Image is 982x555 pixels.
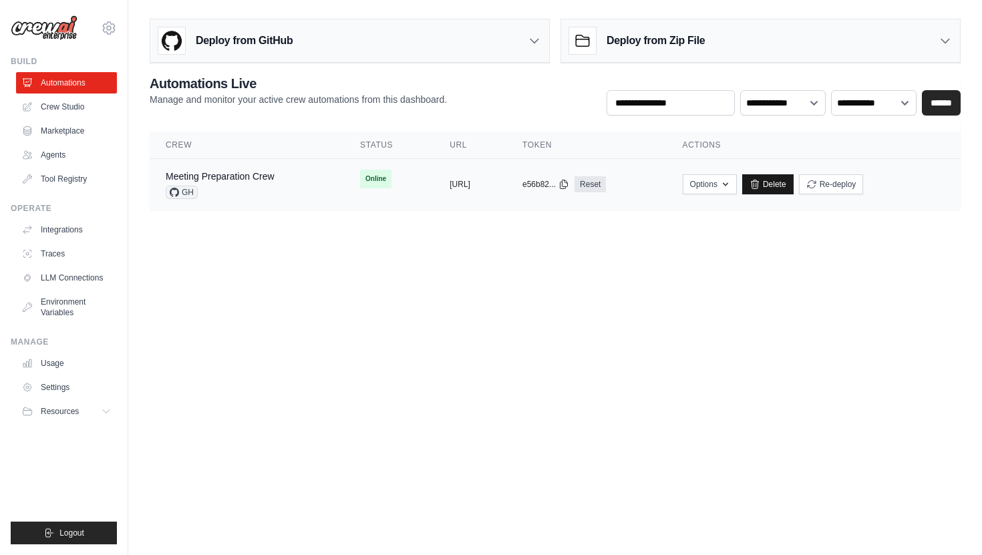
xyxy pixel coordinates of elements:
button: Logout [11,522,117,544]
a: Marketplace [16,120,117,142]
button: Options [683,174,737,194]
span: GH [166,186,198,199]
h3: Deploy from GitHub [196,33,293,49]
th: Crew [150,132,344,159]
a: Automations [16,72,117,94]
a: Reset [575,176,606,192]
div: Manage [11,337,117,347]
a: Integrations [16,219,117,240]
img: Logo [11,15,77,41]
h2: Automations Live [150,74,447,93]
a: Meeting Preparation Crew [166,171,275,182]
th: Status [344,132,434,159]
a: Traces [16,243,117,264]
a: Settings [16,377,117,398]
a: Crew Studio [16,96,117,118]
img: GitHub Logo [158,27,185,54]
span: Resources [41,406,79,417]
span: Logout [59,528,84,538]
div: Operate [11,203,117,214]
a: LLM Connections [16,267,117,289]
span: Online [360,170,391,188]
th: URL [434,132,506,159]
a: Usage [16,353,117,374]
th: Actions [667,132,961,159]
button: Re-deploy [799,174,864,194]
div: Build [11,56,117,67]
a: Delete [742,174,794,194]
button: e56b82... [522,179,569,190]
a: Environment Variables [16,291,117,323]
button: Resources [16,401,117,422]
h3: Deploy from Zip File [607,33,705,49]
a: Tool Registry [16,168,117,190]
a: Agents [16,144,117,166]
p: Manage and monitor your active crew automations from this dashboard. [150,93,447,106]
th: Token [506,132,667,159]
